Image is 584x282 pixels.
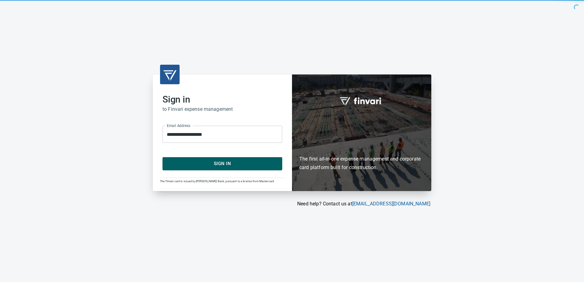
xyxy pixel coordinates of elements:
h6: to Finvari expense management [162,105,282,114]
a: [EMAIL_ADDRESS][DOMAIN_NAME] [352,201,430,207]
button: Sign In [162,157,282,170]
div: Finvari [292,74,431,191]
span: The Finvari card is issued by [PERSON_NAME] Bank, pursuant to a license from Mastercard [160,180,274,183]
p: Need help? Contact us at [153,200,430,208]
span: Sign In [169,160,276,168]
h6: The first all-in-one expense management and corporate card platform built for construction. [299,119,424,172]
img: fullword_logo_white.png [339,94,385,108]
img: transparent_logo.png [162,67,177,82]
h2: Sign in [162,94,282,105]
